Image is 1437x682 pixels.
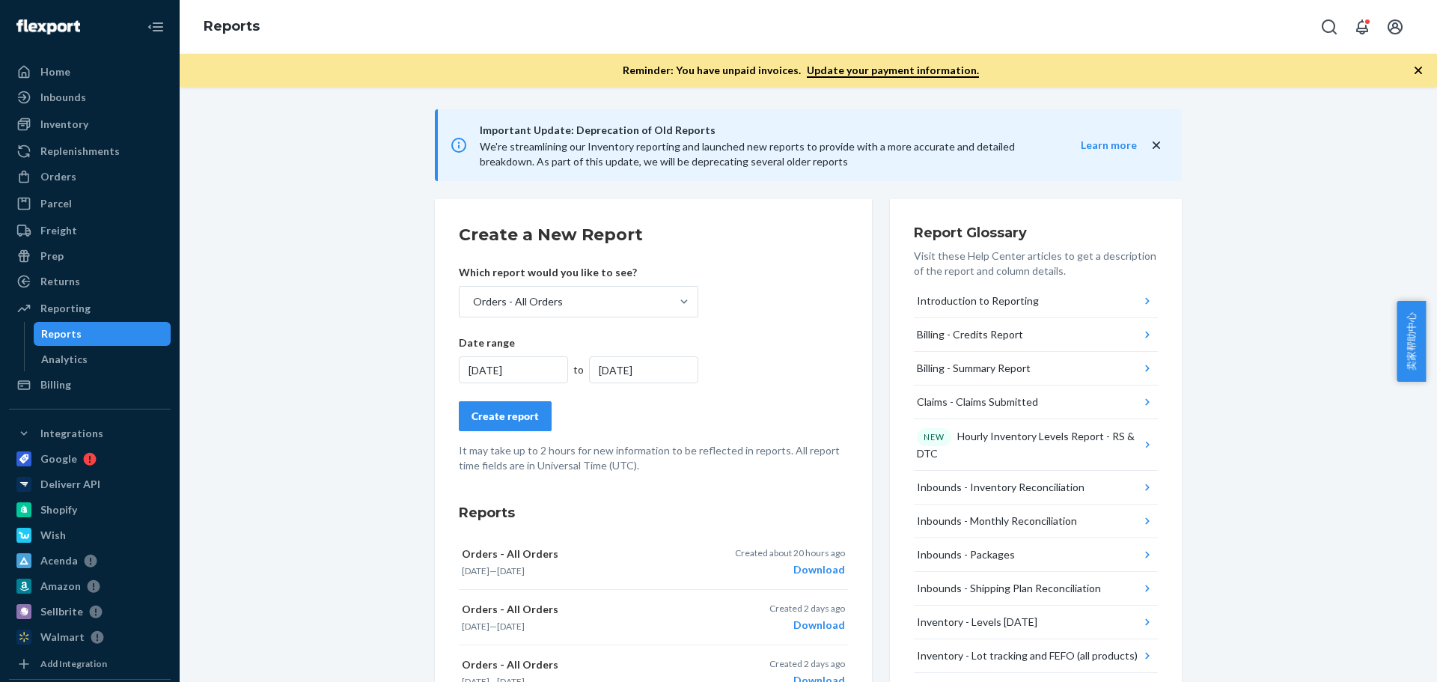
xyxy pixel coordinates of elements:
[40,553,78,568] div: Acenda
[9,447,171,471] a: Google
[9,192,171,216] a: Parcel
[9,574,171,598] a: Amazon
[568,362,590,377] div: to
[40,451,77,466] div: Google
[914,223,1158,243] h3: Report Glossary
[459,535,848,590] button: Orders - All Orders[DATE]—[DATE]Created about 20 hours agoDownload
[9,600,171,624] a: Sellbrite
[472,409,539,424] div: Create report
[914,249,1158,278] p: Visit these Help Center articles to get a description of the report and column details.
[462,621,489,632] time: [DATE]
[40,117,88,132] div: Inventory
[807,64,979,78] a: Update your payment information.
[462,657,715,672] p: Orders - All Orders
[40,223,77,238] div: Freight
[9,165,171,189] a: Orders
[9,549,171,573] a: Acenda
[459,401,552,431] button: Create report
[40,90,86,105] div: Inbounds
[1314,12,1344,42] button: Open Search Box
[462,565,489,576] time: [DATE]
[40,144,120,159] div: Replenishments
[34,322,171,346] a: Reports
[917,327,1023,342] div: Billing - Credits Report
[917,648,1138,663] div: Inventory - Lot tracking and FEFO (all products)
[914,538,1158,572] button: Inbounds - Packages
[1397,301,1426,382] span: 卖家帮助中心
[9,472,171,496] a: Deliverr API
[462,620,715,633] p: —
[9,373,171,397] a: Billing
[40,657,107,670] div: Add Integration
[917,293,1039,308] div: Introduction to Reporting
[914,639,1158,673] button: Inventory - Lot tracking and FEFO (all products)
[914,352,1158,386] button: Billing - Summary Report
[40,377,71,392] div: Billing
[735,546,845,559] p: Created about 20 hours ago
[735,562,845,577] div: Download
[9,296,171,320] a: Reporting
[459,443,848,473] p: It may take up to 2 hours for new information to be reflected in reports. All report time fields ...
[459,223,848,247] h2: Create a New Report
[769,657,845,670] p: Created 2 days ago
[459,356,568,383] div: [DATE]
[459,503,848,523] h3: Reports
[914,505,1158,538] button: Inbounds - Monthly Reconciliation
[917,615,1037,630] div: Inventory - Levels [DATE]
[9,139,171,163] a: Replenishments
[917,395,1038,409] div: Claims - Claims Submitted
[459,335,698,350] p: Date range
[41,352,88,367] div: Analytics
[40,579,81,594] div: Amazon
[40,426,103,441] div: Integrations
[914,606,1158,639] button: Inventory - Levels [DATE]
[769,618,845,633] div: Download
[914,284,1158,318] button: Introduction to Reporting
[40,630,85,645] div: Walmart
[914,386,1158,419] button: Claims - Claims Submitted
[9,625,171,649] a: Walmart
[9,523,171,547] a: Wish
[914,318,1158,352] button: Billing - Credits Report
[589,356,698,383] div: [DATE]
[141,12,171,42] button: Close Navigation
[1051,138,1137,153] button: Learn more
[40,169,76,184] div: Orders
[9,270,171,293] a: Returns
[924,431,945,443] p: NEW
[9,60,171,84] a: Home
[917,547,1015,562] div: Inbounds - Packages
[40,196,72,211] div: Parcel
[9,112,171,136] a: Inventory
[917,361,1031,376] div: Billing - Summary Report
[769,602,845,615] p: Created 2 days ago
[192,5,272,49] ol: breadcrumbs
[497,621,525,632] time: [DATE]
[1149,138,1164,153] button: close
[16,19,80,34] img: Flexport logo
[9,498,171,522] a: Shopify
[917,480,1084,495] div: Inbounds - Inventory Reconciliation
[459,590,848,645] button: Orders - All Orders[DATE]—[DATE]Created 2 days agoDownload
[9,219,171,243] a: Freight
[497,565,525,576] time: [DATE]
[40,274,80,289] div: Returns
[40,64,70,79] div: Home
[40,604,83,619] div: Sellbrite
[914,419,1158,471] button: NEWHourly Inventory Levels Report - RS & DTC
[204,18,260,34] a: Reports
[473,294,563,309] div: Orders - All Orders
[41,326,82,341] div: Reports
[480,121,1051,139] span: Important Update: Deprecation of Old Reports
[914,471,1158,505] button: Inbounds - Inventory Reconciliation
[9,655,171,673] a: Add Integration
[40,249,64,264] div: Prep
[9,244,171,268] a: Prep
[917,581,1101,596] div: Inbounds - Shipping Plan Reconciliation
[40,301,91,316] div: Reporting
[480,140,1015,168] span: We're streamlining our Inventory reporting and launched new reports to provide with a more accura...
[917,514,1077,529] div: Inbounds - Monthly Reconciliation
[40,477,100,492] div: Deliverr API
[914,572,1158,606] button: Inbounds - Shipping Plan Reconciliation
[9,421,171,445] button: Integrations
